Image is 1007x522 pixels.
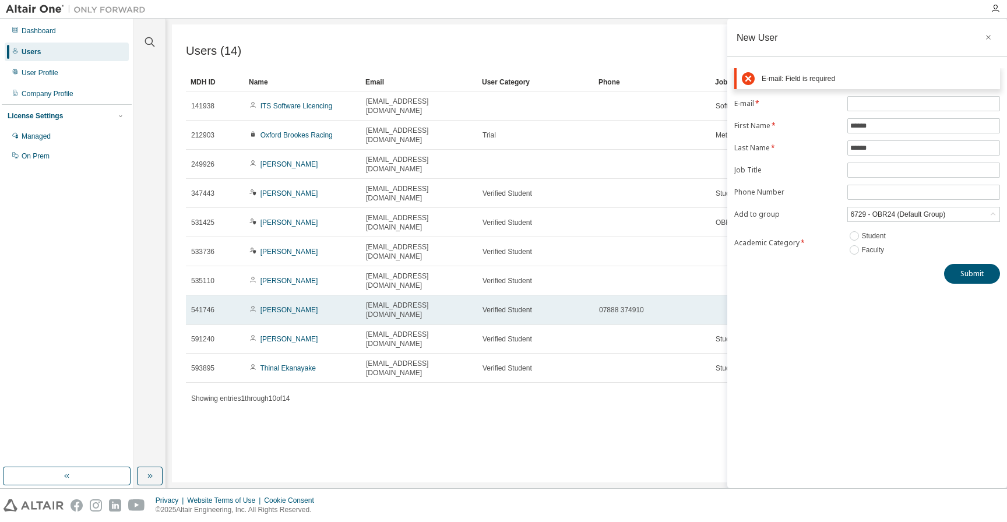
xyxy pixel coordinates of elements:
[366,213,472,232] span: [EMAIL_ADDRESS][DOMAIN_NAME]
[734,210,840,219] label: Add to group
[260,160,318,168] a: [PERSON_NAME]
[715,73,822,91] div: Job Title
[483,305,532,315] span: Verified Student
[264,496,321,505] div: Cookie Consent
[22,151,50,161] div: On Prem
[156,496,187,505] div: Privacy
[191,189,214,198] span: 347443
[734,188,840,197] label: Phone Number
[191,394,290,403] span: Showing entries 1 through 10 of 14
[22,89,73,98] div: Company Profile
[365,73,473,91] div: Email
[366,184,472,203] span: [EMAIL_ADDRESS][DOMAIN_NAME]
[22,132,51,141] div: Managed
[156,505,321,515] p: © 2025 Altair Engineering, Inc. All Rights Reserved.
[599,305,644,315] span: 07888 374910
[848,207,999,221] div: 6729 - OBR24 (Default Group)
[762,75,995,83] div: E-mail: Field is required
[848,208,947,221] div: 6729 - OBR24 (Default Group)
[191,160,214,169] span: 249926
[8,111,63,121] div: License Settings
[191,218,214,227] span: 531425
[716,189,740,198] span: Student
[716,364,740,373] span: Student
[191,305,214,315] span: 541746
[260,335,318,343] a: [PERSON_NAME]
[483,218,532,227] span: Verified Student
[483,334,532,344] span: Verified Student
[598,73,706,91] div: Phone
[109,499,121,512] img: linkedin.svg
[128,499,145,512] img: youtube.svg
[482,73,589,91] div: User Category
[716,334,740,344] span: Student
[366,301,472,319] span: [EMAIL_ADDRESS][DOMAIN_NAME]
[861,243,886,257] label: Faculty
[366,271,472,290] span: [EMAIL_ADDRESS][DOMAIN_NAME]
[734,121,840,130] label: First Name
[260,102,332,110] a: ITS Software Licencing
[734,165,840,175] label: Job Title
[90,499,102,512] img: instagram.svg
[22,26,56,36] div: Dashboard
[187,496,264,505] div: Website Terms of Use
[483,247,532,256] span: Verified Student
[737,33,778,42] div: New User
[944,264,1000,284] button: Submit
[260,306,318,314] a: [PERSON_NAME]
[191,130,214,140] span: 212903
[366,126,472,144] span: [EMAIL_ADDRESS][DOMAIN_NAME]
[71,499,83,512] img: facebook.svg
[366,97,472,115] span: [EMAIL_ADDRESS][DOMAIN_NAME]
[191,276,214,285] span: 535110
[6,3,152,15] img: Altair One
[191,247,214,256] span: 533736
[260,189,318,197] a: [PERSON_NAME]
[483,276,532,285] span: Verified Student
[734,143,840,153] label: Last Name
[260,277,318,285] a: [PERSON_NAME]
[734,238,840,248] label: Academic Category
[191,101,214,111] span: 141938
[249,73,356,91] div: Name
[483,130,496,140] span: Trial
[260,131,333,139] a: Oxford Brookes Racing
[734,99,840,108] label: E-mail
[861,229,888,243] label: Student
[716,218,790,227] span: OBR25 Structures Lead
[366,242,472,261] span: [EMAIL_ADDRESS][DOMAIN_NAME]
[366,330,472,348] span: [EMAIL_ADDRESS][DOMAIN_NAME]
[483,189,532,198] span: Verified Student
[716,101,774,111] span: Software Licencing
[366,359,472,378] span: [EMAIL_ADDRESS][DOMAIN_NAME]
[260,218,318,227] a: [PERSON_NAME]
[191,334,214,344] span: 591240
[3,499,64,512] img: altair_logo.svg
[22,47,41,57] div: Users
[260,248,318,256] a: [PERSON_NAME]
[366,155,472,174] span: [EMAIL_ADDRESS][DOMAIN_NAME]
[186,44,241,58] span: Users (14)
[22,68,58,77] div: User Profile
[191,364,214,373] span: 593895
[191,73,240,91] div: MDH ID
[483,364,532,373] span: Verified Student
[260,364,315,372] a: Thinal Ekanayake
[716,130,779,140] span: Methodologies Lead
